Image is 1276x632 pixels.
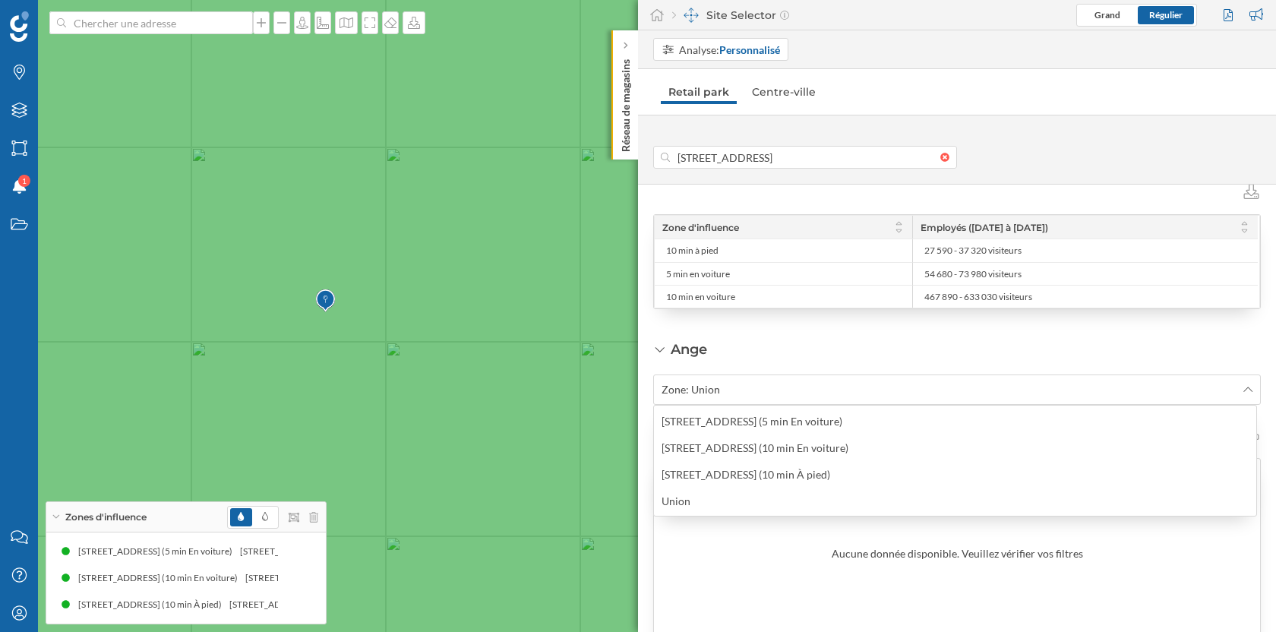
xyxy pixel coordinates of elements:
div: Aucune donnée disponible. Veuillez vérifier vos filtres [832,546,1083,561]
div: [STREET_ADDRESS] (5 min En voiture) [229,544,390,559]
span: Zones d'influence [65,510,147,524]
img: dashboards-manager.svg [684,8,699,23]
a: Retail park [661,80,737,104]
p: Réseau de magasins [618,53,633,152]
span: Régulier [1149,9,1183,21]
span: 54 680 - 73 980 visiteurs [924,268,1022,280]
div: [STREET_ADDRESS] (10 min En voiture) [67,570,234,586]
span: 467 890 - 633 030 visiteurs [924,291,1032,303]
span: Support [32,11,87,24]
span: Zone d'influence [662,222,739,233]
div: Union [662,495,690,507]
span: 1 [22,173,27,188]
span: 27 590 - 37 320 visiteurs [924,245,1022,257]
span: Employés ([DATE] à [DATE]) [921,222,1048,233]
div: [STREET_ADDRESS] (10 min À pied) [662,468,830,481]
div: [STREET_ADDRESS] (10 min À pied) [68,597,219,612]
div: [STREET_ADDRESS] (5 min En voiture) [67,544,229,559]
div: Analyse: [679,42,780,58]
div: Ange [671,340,707,359]
div: Site Selector [672,8,789,23]
strong: Personnalisé [719,43,780,56]
div: [STREET_ADDRESS] (10 min En voiture) [234,570,401,586]
div: [STREET_ADDRESS] (5 min En voiture) [662,415,842,428]
span: Grand [1094,9,1120,21]
span: 10 min à pied [666,245,719,257]
img: Marker [316,286,335,316]
div: [STREET_ADDRESS] (10 min À pied) [219,597,370,612]
img: Logo Geoblink [10,11,29,42]
span: 10 min en voiture [666,291,735,303]
div: [STREET_ADDRESS] (10 min En voiture) [662,441,848,454]
span: 5 min en voiture [666,268,730,280]
span: Zone: Union [662,382,720,397]
a: Centre-ville [744,80,823,104]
